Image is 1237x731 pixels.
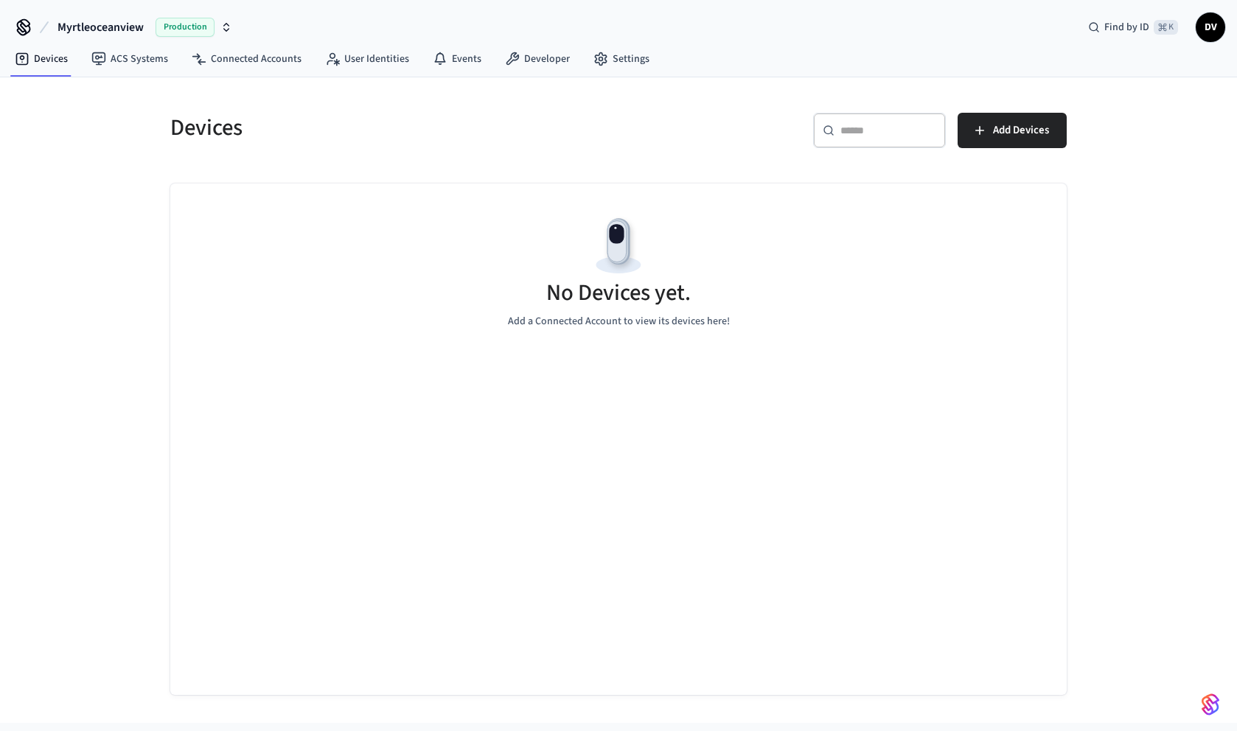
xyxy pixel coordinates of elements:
button: Add Devices [958,113,1067,148]
span: Add Devices [993,121,1049,140]
p: Add a Connected Account to view its devices here! [508,314,730,329]
span: Production [156,18,215,37]
a: Devices [3,46,80,72]
span: Find by ID [1104,20,1149,35]
h5: No Devices yet. [546,278,691,308]
a: Developer [493,46,582,72]
a: Events [421,46,493,72]
a: ACS Systems [80,46,180,72]
a: Connected Accounts [180,46,313,72]
img: SeamLogoGradient.69752ec5.svg [1202,693,1219,716]
h5: Devices [170,113,610,143]
img: Devices Empty State [585,213,652,279]
button: DV [1196,13,1225,42]
a: Settings [582,46,661,72]
a: User Identities [313,46,421,72]
div: Find by ID⌘ K [1076,14,1190,41]
span: DV [1197,14,1224,41]
span: ⌘ K [1154,20,1178,35]
span: Myrtleoceanview [58,18,144,36]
